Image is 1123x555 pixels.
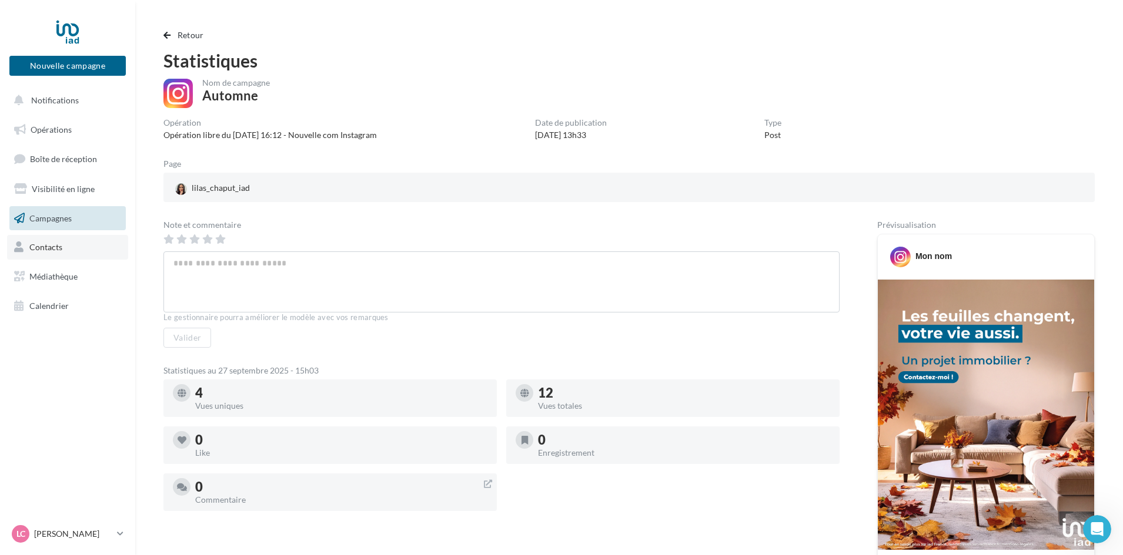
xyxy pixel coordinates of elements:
a: Calendrier [7,294,128,318]
span: Aide [203,396,221,404]
div: Créer un post [45,249,199,261]
div: Page [163,160,190,168]
div: Débuter sur les Réseaux Sociaux [16,45,219,88]
div: Statistiques au 27 septembre 2025 - 15h03 [163,366,840,375]
div: Automne [202,89,258,102]
div: Associer Facebook à Digitaleo [45,204,199,216]
div: 3Modérer mes commentaires [22,290,213,308]
div: Mon nom [915,250,952,262]
h1: Tâches [96,5,141,25]
a: Campagnes [7,206,128,231]
div: Nom de campagne [202,79,270,87]
button: Tâches [141,366,188,413]
p: 2 étapes terminées sur 3 [12,154,115,167]
div: Modérer mes commentaires [45,294,199,305]
button: Nouvelle campagne [9,56,126,76]
div: Le gestionnaire pourra améliorer le modèle avec vos remarques [163,312,840,323]
b: centralise tous les commentaires reçus [45,314,201,336]
div: Post [764,129,781,141]
div: Vues totales [538,402,830,410]
button: Valider [163,328,211,348]
button: Retour [163,28,209,42]
a: Contacts [7,235,128,260]
span: Calendrier [29,301,69,311]
span: Boîte de réception [30,154,97,164]
span: Accueil [9,396,38,404]
div: [DATE] 13h33 [535,129,607,141]
a: lilas_chaput_iad [173,180,477,197]
span: Conversations [96,396,155,404]
span: Tâches [149,396,181,404]
span: Actualités [50,396,91,404]
div: 0 [538,433,830,446]
span: LC [16,528,25,540]
div: Note et commentaire [163,221,840,229]
span: Visibilité en ligne [32,184,95,194]
span: Médiathèque [29,271,78,281]
span: Campagnes [29,213,72,223]
div: Service-Client de Digitaleo [76,126,183,138]
a: Médiathèque [7,264,128,289]
div: Date de publication [535,119,607,127]
button: Notifications [7,88,123,113]
div: Associer Facebook à Digitaleo [22,200,213,219]
div: lilas_chaput_iad [173,180,252,197]
div: Statistiques [163,52,1095,69]
div: Commentaire [195,496,487,504]
a: Opérations [7,117,128,142]
div: 12 [538,386,830,399]
p: [PERSON_NAME] [34,528,112,540]
div: Opération [163,119,377,127]
div: 4 [195,386,487,399]
button: Aide [188,366,235,413]
div: 0 [195,433,487,446]
div: Notre plateforme sur vos posts Facebook & Instagram, dans l'onglet . [45,313,205,362]
span: Retour [178,30,204,40]
div: Suivez ce pas à pas et si besoin, écrivez-nous à [16,88,219,116]
b: "Boîte de réception" [76,351,170,361]
div: 0 [195,480,487,493]
iframe: Intercom live chat [1083,515,1111,543]
button: Actualités [47,366,94,413]
div: Prévisualisation [877,221,1095,229]
div: Créer un post [22,245,213,264]
img: Profile image for Service-Client [52,123,71,142]
div: Enregistrement [538,449,830,457]
a: Visibilité en ligne [7,177,128,201]
div: Like [195,449,487,457]
div: Opération libre du [DATE] 16:12 - Nouvelle com Instagram [163,129,377,141]
p: Il reste environ 1 minute [122,154,223,167]
a: [EMAIL_ADDRESS][DOMAIN_NAME] [51,103,216,114]
div: Type [764,119,781,127]
a: LC [PERSON_NAME] [9,523,126,545]
span: Contacts [29,242,62,252]
div: Fermer [206,5,228,26]
span: Opérations [31,125,72,134]
div: Vues uniques [195,402,487,410]
span: Notifications [31,95,79,105]
button: Conversations [94,366,141,413]
a: Boîte de réception [7,146,128,171]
